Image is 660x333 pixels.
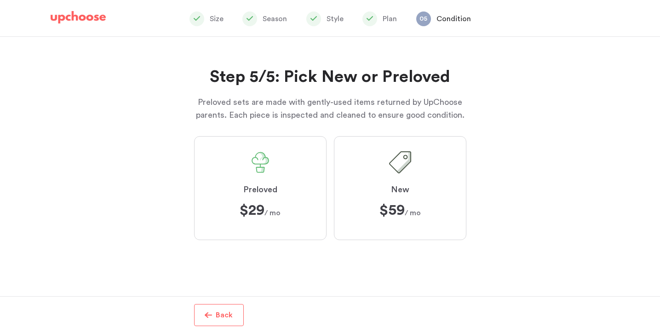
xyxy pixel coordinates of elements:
span: New [391,184,409,195]
p: Size [210,13,224,24]
p: Preloved sets are made with gently-used items returned by UpChoose parents. Each piece is inspect... [194,96,466,121]
p: Back [216,310,233,321]
a: UpChoose [51,11,106,28]
button: Back [194,304,244,326]
p: Plan [383,13,397,24]
strong: $59 [379,203,405,218]
h2: Step 5/5: Pick New or Preloved [194,66,466,88]
p: Condition [436,13,471,24]
p: Style [327,13,344,24]
p: Season [263,13,287,24]
strong: $29 [240,203,264,218]
span: 05 [416,11,431,26]
span: / mo [240,203,281,218]
img: UpChoose [51,11,106,24]
span: Preloved [243,184,277,195]
span: / mo [379,203,421,218]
